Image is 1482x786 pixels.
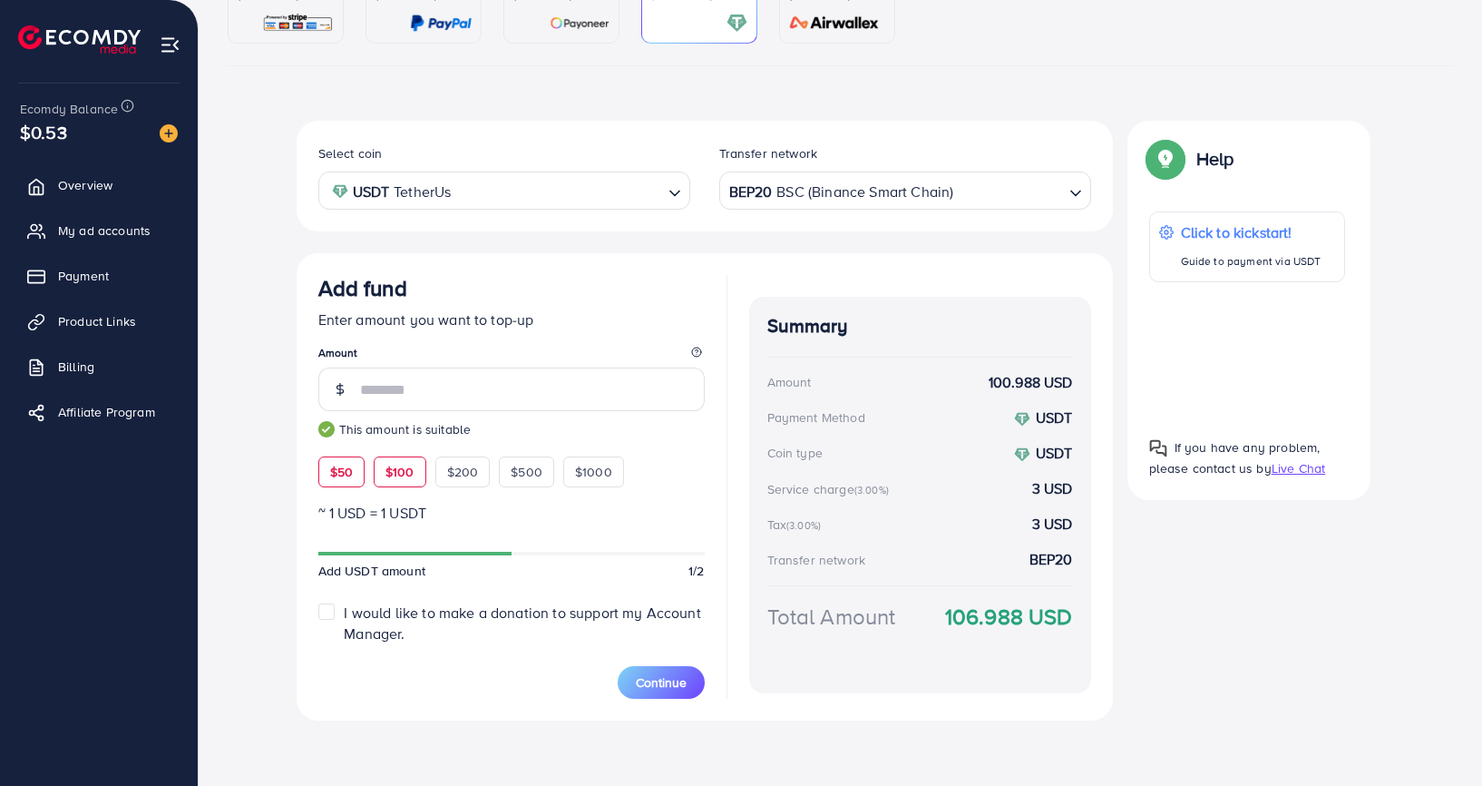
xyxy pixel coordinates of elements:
[58,221,151,240] span: My ad accounts
[786,518,821,533] small: (3.00%)
[318,275,407,301] h3: Add fund
[767,315,1073,338] h4: Summary
[767,516,827,534] div: Tax
[1149,439,1167,457] img: Popup guide
[58,267,109,285] span: Payment
[945,601,1073,633] strong: 106.988 USD
[688,562,704,580] span: 1/2
[854,483,889,497] small: (3.00%)
[14,167,184,203] a: Overview
[332,183,348,200] img: coin
[1036,408,1073,427] strong: USDT
[1036,443,1073,463] strong: USDT
[318,309,705,330] p: Enter amount you want to top-up
[410,13,472,34] img: card
[18,25,141,54] img: logo
[989,372,1073,393] strong: 100.988 USD
[58,312,136,330] span: Product Links
[719,144,818,162] label: Transfer network
[1032,478,1073,499] strong: 3 USD
[330,463,353,481] span: $50
[160,124,178,142] img: image
[318,562,425,580] span: Add USDT amount
[1014,447,1030,463] img: coin
[1196,148,1234,170] p: Help
[385,463,414,481] span: $100
[447,463,479,481] span: $200
[160,34,180,55] img: menu
[955,177,1061,205] input: Search for option
[636,673,687,692] span: Continue
[20,119,67,145] span: $0.53
[729,179,773,205] strong: BEP20
[58,176,112,194] span: Overview
[1405,704,1468,772] iframe: Chat
[1149,142,1182,175] img: Popup guide
[456,177,660,205] input: Search for option
[511,463,542,481] span: $500
[318,345,705,368] legend: Amount
[14,394,184,430] a: Affiliate Program
[318,144,383,162] label: Select coin
[575,463,612,481] span: $1000
[719,172,1091,209] div: Search for option
[1181,251,1321,272] p: Guide to payment via USDT
[767,601,896,633] div: Total Amount
[14,303,184,339] a: Product Links
[767,373,812,391] div: Amount
[262,13,334,34] img: card
[318,420,705,438] small: This amount is suitable
[726,13,747,34] img: card
[1029,549,1073,570] strong: BEP20
[767,551,866,569] div: Transfer network
[618,666,705,699] button: Continue
[58,403,155,421] span: Affiliate Program
[14,258,184,294] a: Payment
[344,603,700,644] span: I would like to make a donation to support my Account Manager.
[1272,459,1325,477] span: Live Chat
[784,13,885,34] img: card
[318,172,690,209] div: Search for option
[20,100,118,118] span: Ecomdy Balance
[353,179,390,205] strong: USDT
[767,480,894,498] div: Service charge
[767,444,823,462] div: Coin type
[318,421,335,437] img: guide
[318,502,705,524] p: ~ 1 USD = 1 USDT
[776,179,953,205] span: BSC (Binance Smart Chain)
[1032,514,1073,535] strong: 3 USD
[394,179,451,205] span: TetherUs
[767,408,865,427] div: Payment Method
[58,358,94,376] span: Billing
[1181,221,1321,243] p: Click to kickstart!
[550,13,609,34] img: card
[14,349,184,385] a: Billing
[1014,411,1030,427] img: coin
[14,212,184,249] a: My ad accounts
[1149,438,1321,477] span: If you have any problem, please contact us by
